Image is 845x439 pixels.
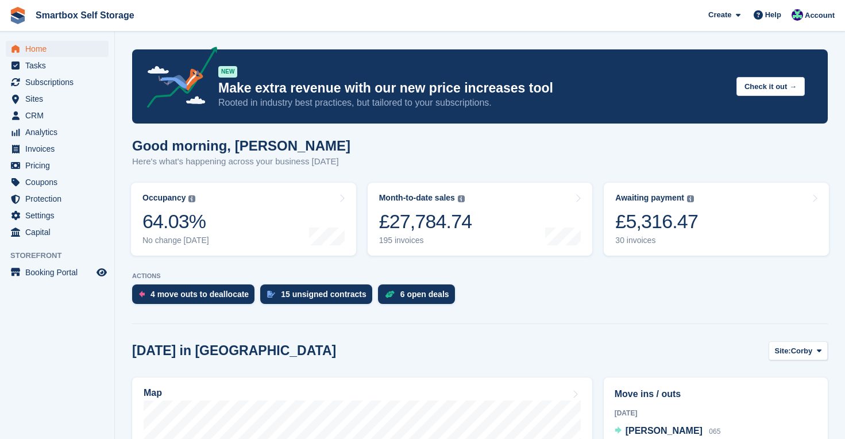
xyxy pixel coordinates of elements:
div: 64.03% [142,210,209,233]
span: 065 [709,428,720,436]
a: menu [6,174,109,190]
div: £5,316.47 [615,210,698,233]
span: Storefront [10,250,114,261]
a: menu [6,224,109,240]
span: Invoices [25,141,94,157]
a: [PERSON_NAME] 065 [615,424,721,439]
a: menu [6,57,109,74]
a: menu [6,124,109,140]
p: Rooted in industry best practices, but tailored to your subscriptions. [218,97,727,109]
button: Check it out → [736,77,805,96]
span: Subscriptions [25,74,94,90]
img: price-adjustments-announcement-icon-8257ccfd72463d97f412b2fc003d46551f7dbcb40ab6d574587a9cd5c0d94... [137,47,218,112]
h2: Move ins / outs [615,387,817,401]
span: Tasks [25,57,94,74]
a: menu [6,74,109,90]
div: 15 unsigned contracts [281,290,366,299]
a: 6 open deals [378,284,461,310]
a: menu [6,91,109,107]
div: 6 open deals [400,290,449,299]
div: NEW [218,66,237,78]
img: icon-info-grey-7440780725fd019a000dd9b08b2336e03edf1995a4989e88bcd33f0948082b44.svg [687,195,694,202]
img: icon-info-grey-7440780725fd019a000dd9b08b2336e03edf1995a4989e88bcd33f0948082b44.svg [188,195,195,202]
div: 30 invoices [615,236,698,245]
a: menu [6,107,109,124]
a: menu [6,157,109,174]
button: Site: Corby [769,341,828,360]
span: Corby [791,345,813,357]
a: Month-to-date sales £27,784.74 195 invoices [368,183,593,256]
img: contract_signature_icon-13c848040528278c33f63329250d36e43548de30e8caae1d1a13099fd9432cc5.svg [267,291,275,298]
a: Preview store [95,265,109,279]
span: Account [805,10,835,21]
div: Awaiting payment [615,193,684,203]
a: 4 move outs to deallocate [132,284,260,310]
p: Here's what's happening across your business [DATE] [132,155,350,168]
a: menu [6,264,109,280]
a: Smartbox Self Storage [31,6,139,25]
span: [PERSON_NAME] [626,426,703,436]
a: Awaiting payment £5,316.47 30 invoices [604,183,829,256]
span: Booking Portal [25,264,94,280]
span: Analytics [25,124,94,140]
a: menu [6,191,109,207]
div: £27,784.74 [379,210,472,233]
span: Sites [25,91,94,107]
a: menu [6,207,109,224]
span: CRM [25,107,94,124]
h1: Good morning, [PERSON_NAME] [132,138,350,153]
span: Site: [775,345,791,357]
div: No change [DATE] [142,236,209,245]
p: Make extra revenue with our new price increases tool [218,80,727,97]
a: Occupancy 64.03% No change [DATE] [131,183,356,256]
div: Occupancy [142,193,186,203]
span: Settings [25,207,94,224]
h2: Map [144,388,162,398]
div: [DATE] [615,408,817,418]
img: deal-1b604bf984904fb50ccaf53a9ad4b4a5d6e5aea283cecdc64d6e3604feb123c2.svg [385,290,395,298]
span: Home [25,41,94,57]
span: Protection [25,191,94,207]
div: 195 invoices [379,236,472,245]
div: 4 move outs to deallocate [151,290,249,299]
span: Help [765,9,781,21]
p: ACTIONS [132,272,828,280]
span: Create [708,9,731,21]
div: Month-to-date sales [379,193,455,203]
span: Coupons [25,174,94,190]
span: Capital [25,224,94,240]
a: menu [6,141,109,157]
img: move_outs_to_deallocate_icon-f764333ba52eb49d3ac5e1228854f67142a1ed5810a6f6cc68b1a99e826820c5.svg [139,291,145,298]
img: icon-info-grey-7440780725fd019a000dd9b08b2336e03edf1995a4989e88bcd33f0948082b44.svg [458,195,465,202]
img: stora-icon-8386f47178a22dfd0bd8f6a31ec36ba5ce8667c1dd55bd0f319d3a0aa187defe.svg [9,7,26,24]
h2: [DATE] in [GEOGRAPHIC_DATA] [132,343,336,359]
span: Pricing [25,157,94,174]
a: menu [6,41,109,57]
a: 15 unsigned contracts [260,284,378,310]
img: Roger Canham [792,9,803,21]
